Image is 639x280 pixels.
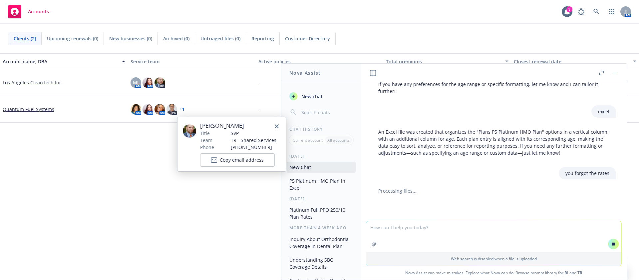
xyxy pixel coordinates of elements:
div: Total premiums [386,58,501,65]
button: P5 Platinum HMO Plan in Excel [287,175,356,193]
p: An Excel file was created that organizes the "Plans P5 Platinum HMO Plan" options in a vertical c... [378,128,609,156]
span: Accounts [28,9,49,14]
span: Nova Assist can make mistakes. Explore what Nova can do: Browse prompt library for and [364,266,624,280]
div: Account name, DBA [3,58,118,65]
span: Upcoming renewals (0) [47,35,98,42]
img: photo [131,104,141,115]
a: Search [590,5,603,18]
img: photo [143,77,153,88]
div: [DATE] [281,196,361,202]
span: Title [200,130,210,137]
div: Service team [131,58,253,65]
img: photo [143,104,153,115]
div: Chat History [281,126,361,132]
a: Quantum Fuel Systems [3,106,54,113]
p: All accounts [327,137,350,143]
a: Report a Bug [574,5,588,18]
img: photo [166,104,177,115]
span: SVP [231,130,276,137]
a: close [273,122,281,130]
div: 3 [566,6,572,12]
span: Copy email address [220,156,264,163]
div: [DATE] [281,153,361,159]
input: Search chats [300,108,353,117]
span: Clients (2) [14,35,36,42]
button: New chat [287,90,356,102]
span: Untriaged files (0) [200,35,240,42]
div: Closest renewal date [514,58,629,65]
button: Platinum Full PPO 250/10 Plan Rates [287,204,356,222]
img: employee photo [183,124,196,138]
div: Processing files... [372,187,616,194]
span: New chat [300,93,323,100]
span: - [258,106,260,113]
span: Team [200,137,212,144]
button: Copy email address [200,153,275,167]
a: Los Angeles CleanTech Inc [3,79,62,86]
span: Phone [200,144,214,151]
span: MJ [133,79,139,86]
div: More than a week ago [281,225,361,231]
span: Archived (0) [163,35,189,42]
p: Web search is disabled when a file is uploaded [370,256,617,262]
span: - [258,79,260,86]
p: excel [598,108,609,115]
p: you forgot the rates [565,170,609,177]
button: Inquiry About Orthodontia Coverage in Dental Plan [287,234,356,252]
button: Active policies [256,53,384,69]
h1: Nova Assist [289,69,321,76]
a: Accounts [5,2,52,21]
a: TR [577,270,582,276]
button: Understanding SBC Coverage Details [287,254,356,272]
a: BI [564,270,568,276]
button: New Chat [287,162,356,173]
span: [PERSON_NAME] [200,122,276,130]
p: If you have any preferences for the age range or specific formatting, let me know and I can tailo... [378,81,609,95]
p: Current account [293,137,323,143]
a: + 1 [180,107,184,111]
img: photo [155,104,165,115]
span: New businesses (0) [109,35,152,42]
button: Service team [128,53,256,69]
span: TR - Shared Services [231,137,276,144]
span: Customer Directory [285,35,330,42]
button: Total premiums [383,53,511,69]
button: Closest renewal date [511,53,639,69]
span: Reporting [251,35,274,42]
img: photo [155,77,165,88]
a: Switch app [605,5,618,18]
span: [PHONE_NUMBER] [231,144,276,151]
div: Active policies [258,58,381,65]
